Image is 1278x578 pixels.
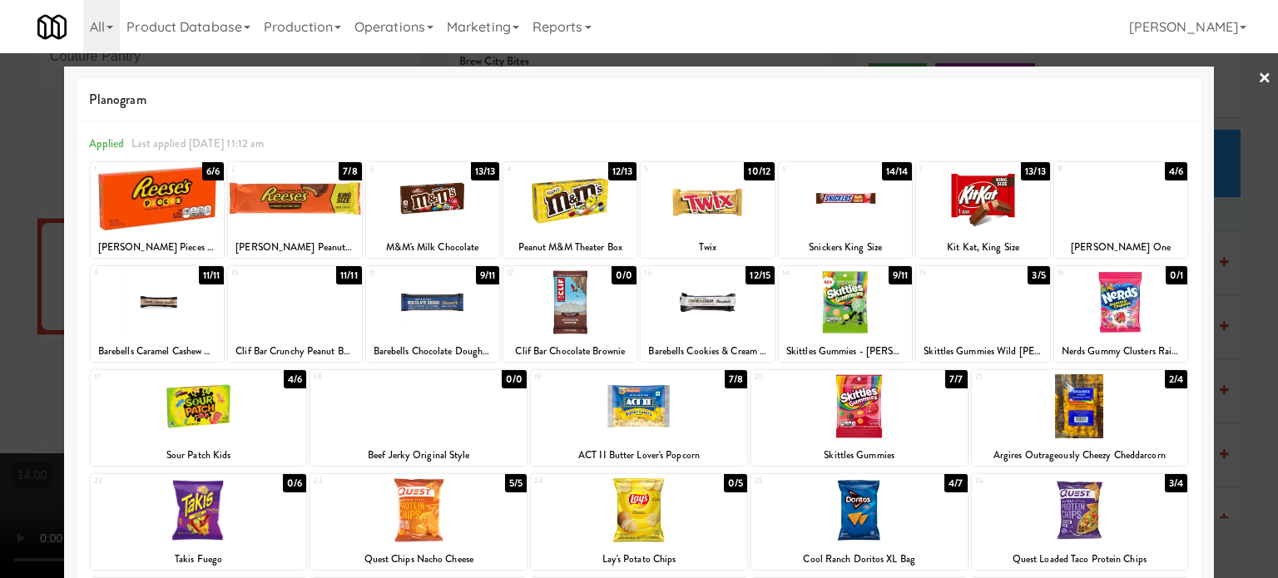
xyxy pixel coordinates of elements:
[310,445,527,466] div: Beef Jerky Original Style
[369,162,433,176] div: 3
[507,162,570,176] div: 4
[476,266,499,284] div: 9/11
[1057,237,1185,258] div: [PERSON_NAME] One
[94,162,157,176] div: 1
[972,445,1188,466] div: Argires Outrageously Cheezy Cheddarcorn
[310,370,527,466] div: 180/0Beef Jerky Original Style
[313,445,524,466] div: Beef Jerky Original Style
[751,474,968,570] div: 254/7Cool Ranch Doritos XL Bag
[641,162,774,258] div: 510/12Twix
[1165,162,1187,180] div: 4/6
[91,237,224,258] div: [PERSON_NAME] Pieces Box
[1054,162,1187,258] div: 84/6[PERSON_NAME] One
[231,162,295,176] div: 2
[91,549,307,570] div: Takis Fuego
[641,266,774,362] div: 1312/15Barebells Cookies & Cream Protein Bar
[471,162,500,180] div: 13/13
[1166,266,1187,284] div: 0/1
[89,136,125,151] span: Applied
[1054,266,1187,362] div: 160/1Nerds Gummy Clusters Rainbow
[919,237,1047,258] div: Kit Kat, King Size
[506,341,634,362] div: Clif Bar Chocolate Brownie
[779,237,912,258] div: Snickers King Size
[534,474,639,488] div: 24
[1021,162,1050,180] div: 13/13
[916,162,1049,258] div: 713/13Kit Kat, King Size
[916,341,1049,362] div: Skittles Gummies Wild [PERSON_NAME]
[502,370,527,388] div: 0/0
[94,370,199,384] div: 17
[945,370,967,388] div: 7/7
[310,474,527,570] div: 235/5Quest Chips Nacho Cheese
[369,237,497,258] div: M&M's Milk Chocolate
[131,136,265,151] span: Last applied [DATE] 11:12 am
[228,341,361,362] div: Clif Bar Crunchy Peanut Butter
[754,445,965,466] div: Skittles Gummies
[755,474,859,488] div: 25
[531,474,747,570] div: 240/5Lay's Potato Chips
[724,474,747,492] div: 0/5
[919,341,1047,362] div: Skittles Gummies Wild [PERSON_NAME]
[310,549,527,570] div: Quest Chips Nacho Cheese
[228,266,361,362] div: 1011/11Clif Bar Crunchy Peanut Butter
[725,370,747,388] div: 7/8
[94,474,199,488] div: 22
[974,549,1186,570] div: Quest Loaded Taco Protein Chips
[91,445,307,466] div: Sour Patch Kids
[781,237,909,258] div: Snickers King Size
[1058,266,1121,280] div: 16
[745,266,775,284] div: 12/15
[643,341,771,362] div: Barebells Cookies & Cream Protein Bar
[228,237,361,258] div: [PERSON_NAME] Peanut Butter Cup King Size
[779,341,912,362] div: Skittles Gummies - [PERSON_NAME]
[91,266,224,362] div: 911/11Barebells Caramel Cashew Protein Bar
[755,370,859,384] div: 20
[230,341,359,362] div: Clif Bar Crunchy Peanut Butter
[1054,237,1187,258] div: [PERSON_NAME] One
[91,341,224,362] div: Barebells Caramel Cashew Protein Bar
[531,549,747,570] div: Lay's Potato Chips
[782,266,845,280] div: 14
[366,162,499,258] div: 313/13M&M's Milk Chocolate
[89,87,1189,112] span: Planogram
[972,549,1188,570] div: Quest Loaded Taco Protein Chips
[641,341,774,362] div: Barebells Cookies & Cream Protein Bar
[314,370,419,384] div: 18
[972,370,1188,466] div: 212/4Argires Outrageously Cheezy Cheddarcorn
[1057,341,1185,362] div: Nerds Gummy Clusters Rainbow
[503,162,637,258] div: 412/13Peanut M&M Theater Box
[283,474,306,492] div: 0/6
[882,162,913,180] div: 14/14
[944,474,967,492] div: 4/7
[94,266,157,280] div: 9
[1165,474,1187,492] div: 3/4
[1028,266,1049,284] div: 3/5
[1058,162,1121,176] div: 8
[751,370,968,466] div: 207/7Skittles Gummies
[503,237,637,258] div: Peanut M&M Theater Box
[975,474,1080,488] div: 26
[751,445,968,466] div: Skittles Gummies
[533,549,745,570] div: Lay's Potato Chips
[531,370,747,466] div: 197/8ACT II Butter Lover's Popcorn
[643,237,771,258] div: Twix
[202,162,224,180] div: 6/6
[533,445,745,466] div: ACT II Butter Lover's Popcorn
[93,341,221,362] div: Barebells Caramel Cashew Protein Bar
[641,237,774,258] div: Twix
[744,162,775,180] div: 10/12
[314,474,419,488] div: 23
[754,549,965,570] div: Cool Ranch Doritos XL Bag
[644,162,707,176] div: 5
[366,266,499,362] div: 119/11Barebells Chocolate Dough Protein Bar
[972,474,1188,570] div: 263/4Quest Loaded Taco Protein Chips
[779,162,912,258] div: 614/14Snickers King Size
[505,474,527,492] div: 5/5
[975,370,1080,384] div: 21
[1054,341,1187,362] div: Nerds Gummy Clusters Rainbow
[889,266,912,284] div: 9/11
[313,549,524,570] div: Quest Chips Nacho Cheese
[93,445,305,466] div: Sour Patch Kids
[366,237,499,258] div: M&M's Milk Chocolate
[284,370,306,388] div: 4/6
